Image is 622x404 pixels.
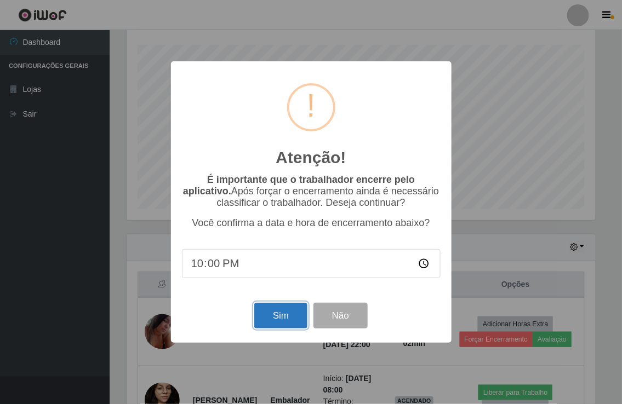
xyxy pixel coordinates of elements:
p: Após forçar o encerramento ainda é necessário classificar o trabalhador. Deseja continuar? [182,174,441,209]
p: Você confirma a data e hora de encerramento abaixo? [182,217,441,229]
button: Sim [254,303,307,328]
b: É importante que o trabalhador encerre pelo aplicativo. [183,174,415,197]
button: Não [313,303,368,328]
h2: Atenção! [276,148,346,168]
